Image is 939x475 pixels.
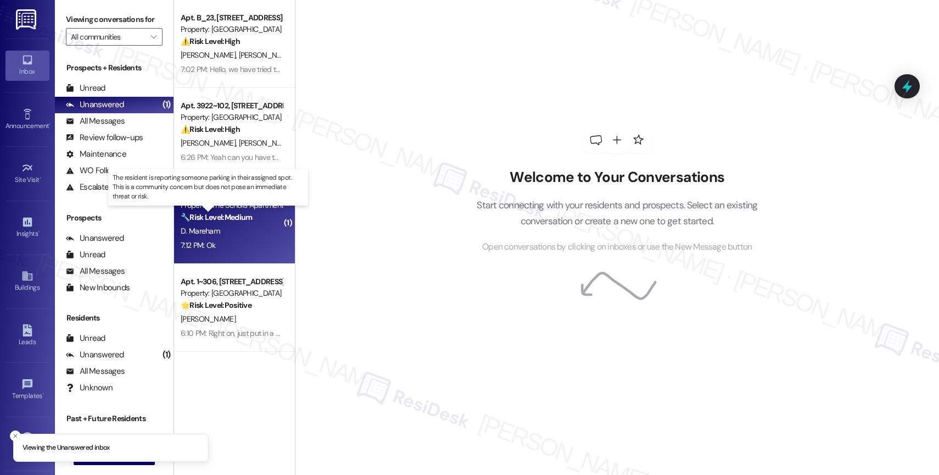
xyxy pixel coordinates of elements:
span: Open conversations by clicking on inboxes or use the New Message button [482,240,752,254]
div: Property: [GEOGRAPHIC_DATA] [181,112,282,123]
div: Property: [GEOGRAPHIC_DATA] [181,288,282,299]
div: Escalate [66,181,109,193]
div: Residents [55,312,174,324]
div: WO Follow-ups [66,165,133,176]
strong: 🌟 Risk Level: Positive [181,300,251,310]
p: The resident is reporting someone parking in their assigned spot. This is a community concern but... [113,173,304,201]
span: • [42,390,44,398]
span: • [49,120,51,128]
div: Unread [66,333,105,344]
div: Unknown [66,382,113,394]
div: All Messages [66,115,125,127]
div: (1) [160,346,174,363]
div: Unanswered [66,233,124,244]
div: Property: The Scholls Apartments [181,200,282,211]
a: Leads [5,321,49,351]
div: Apt. 1~306, [STREET_ADDRESS][PERSON_NAME] [181,276,282,288]
div: 6:26 PM: Yeah can you have them come when they can [181,152,358,162]
button: Close toast [10,430,21,441]
div: Property: [GEOGRAPHIC_DATA] [181,24,282,35]
strong: ⚠️ Risk Level: High [181,36,240,46]
span: • [40,174,41,182]
a: Insights • [5,213,49,242]
div: All Messages [66,366,125,377]
strong: ⚠️ Risk Level: High [181,124,240,134]
i:  [150,32,156,41]
div: Unanswered [66,349,124,361]
input: All communities [71,28,145,46]
a: Templates • [5,375,49,405]
a: Buildings [5,267,49,296]
span: D. Mareham [181,226,220,236]
div: Unanswered [66,99,124,111]
div: Unread [66,82,105,94]
span: • [38,228,40,236]
div: Prospects [55,212,174,224]
div: Apt. 3922~102, [STREET_ADDRESS] [181,100,282,112]
div: New Inbounds [66,282,130,294]
h2: Welcome to Your Conversations [460,169,774,186]
span: [PERSON_NAME] [238,138,293,148]
div: Maintenance [66,148,126,160]
div: Past + Future Residents [55,413,174,424]
span: [PERSON_NAME] [181,50,239,60]
img: ResiDesk Logo [16,9,38,30]
div: Unread [66,249,105,261]
div: All Messages [66,266,125,277]
p: Start connecting with your residents and prospects. Select an existing conversation or create a n... [460,197,774,229]
div: Apt. B_23, [STREET_ADDRESS] [181,12,282,24]
div: 7:02 PM: Hello, we have tried to reach out multiple times this week about when we are getting our... [181,64,896,74]
span: [PERSON_NAME] [181,314,236,324]
a: Site Visit • [5,159,49,189]
strong: 🔧 Risk Level: Medium [181,212,252,222]
a: Account [5,429,49,459]
div: 7:12 PM: Ok [181,240,215,250]
span: [PERSON_NAME] [238,50,293,60]
span: [PERSON_NAME] [181,138,239,148]
div: (1) [160,96,174,113]
a: Inbox [5,51,49,80]
div: Prospects + Residents [55,62,174,74]
p: Viewing the Unanswered inbox [23,443,110,453]
label: Viewing conversations for [66,11,163,28]
div: Review follow-ups [66,132,143,143]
